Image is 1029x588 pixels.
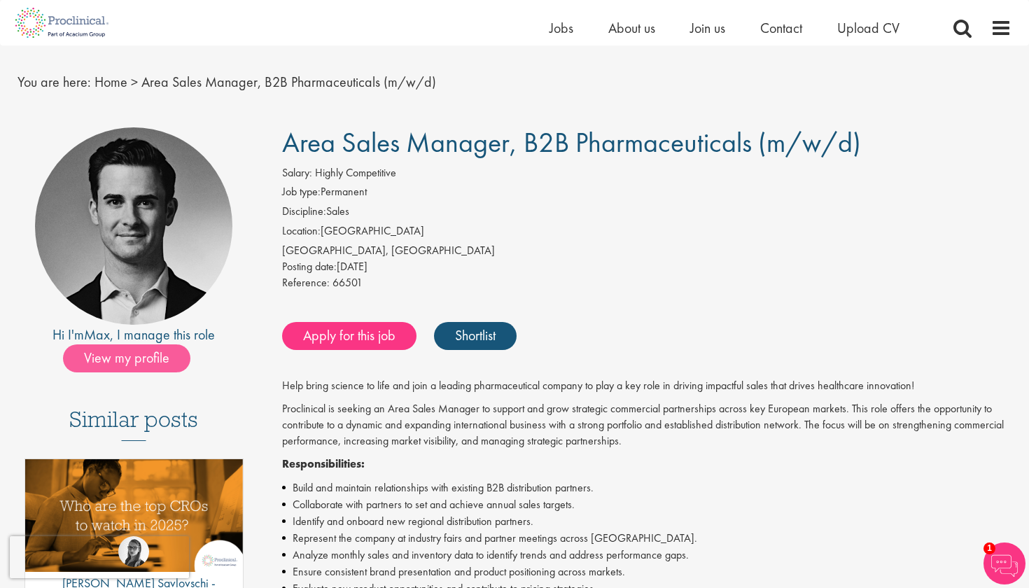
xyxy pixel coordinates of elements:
li: Analyze monthly sales and inventory data to identify trends and address performance gaps. [282,547,1012,563]
label: Location: [282,223,321,239]
a: breadcrumb link [94,73,127,91]
span: Highly Competitive [315,165,396,180]
span: You are here: [17,73,91,91]
img: Top 10 CROs 2025 | Proclinical [25,459,243,572]
a: Shortlist [434,322,517,350]
a: Apply for this job [282,322,416,350]
a: Max [84,325,110,344]
a: Jobs [549,19,573,37]
li: [GEOGRAPHIC_DATA] [282,223,1012,243]
a: Link to a post [25,459,243,583]
strong: Responsibilities: [282,456,365,471]
img: imeage of recruiter Max Slevogt [35,127,232,325]
h3: Similar posts [69,407,198,441]
span: Area Sales Manager, B2B Pharmaceuticals (m/w/d) [282,125,861,160]
li: Represent the company at industry fairs and partner meetings across [GEOGRAPHIC_DATA]. [282,530,1012,547]
img: Chatbot [983,542,1025,584]
li: Build and maintain relationships with existing B2B distribution partners. [282,479,1012,496]
span: Area Sales Manager, B2B Pharmaceuticals (m/w/d) [141,73,436,91]
a: Upload CV [837,19,899,37]
span: Posting date: [282,259,337,274]
p: Help bring science to life and join a leading pharmaceutical company to play a key role in drivin... [282,378,1012,394]
iframe: reCAPTCHA [10,536,189,578]
span: View my profile [63,344,190,372]
a: Join us [690,19,725,37]
li: Identify and onboard new regional distribution partners. [282,513,1012,530]
label: Reference: [282,275,330,291]
div: [DATE] [282,259,1012,275]
label: Discipline: [282,204,326,220]
li: Permanent [282,184,1012,204]
a: View my profile [63,347,204,365]
a: Contact [760,19,802,37]
li: Collaborate with partners to set and achieve annual sales targets. [282,496,1012,513]
span: 1 [983,542,995,554]
span: > [131,73,138,91]
li: Sales [282,204,1012,223]
div: [GEOGRAPHIC_DATA], [GEOGRAPHIC_DATA] [282,243,1012,259]
label: Salary: [282,165,312,181]
label: Job type: [282,184,321,200]
p: Proclinical is seeking an Area Sales Manager to support and grow strategic commercial partnership... [282,401,1012,449]
span: 66501 [332,275,363,290]
a: About us [608,19,655,37]
div: Hi I'm , I manage this role [17,325,251,345]
li: Ensure consistent brand presentation and product positioning across markets. [282,563,1012,580]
